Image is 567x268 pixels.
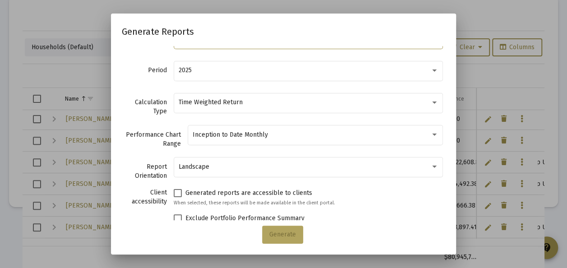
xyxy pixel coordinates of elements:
h2: Generate Reports [122,24,445,39]
span: Exclude Portfolio Performance Summary [185,213,304,224]
button: Generate [262,226,303,244]
p: When selected, these reports will be made available in the client portal. [174,199,443,208]
label: Performance Chart Range [122,130,181,148]
label: Period [122,66,167,75]
span: Generated reports are accessible to clients [185,188,312,199]
label: Report Orientation [122,162,167,180]
label: Calculation Type [122,98,167,116]
label: Client accessibility [122,188,167,206]
span: Landscape [179,163,209,171]
span: Inception to Date Monthly [193,131,268,139]
span: Generate [269,231,296,238]
span: Time Weighted Return [179,98,243,106]
span: 2025 [179,66,192,74]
